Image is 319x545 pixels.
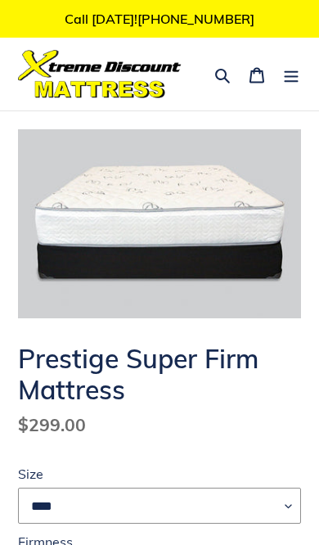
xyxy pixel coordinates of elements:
h1: Prestige Super Firm Mattress [18,343,301,406]
a: [PHONE_NUMBER] [137,11,254,27]
img: prestige-super-firm-mattress [18,129,301,318]
label: Size [18,464,301,484]
img: Xtreme Discount Mattress [18,50,182,98]
button: Menu [274,55,308,93]
span: $299.00 [18,414,86,435]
